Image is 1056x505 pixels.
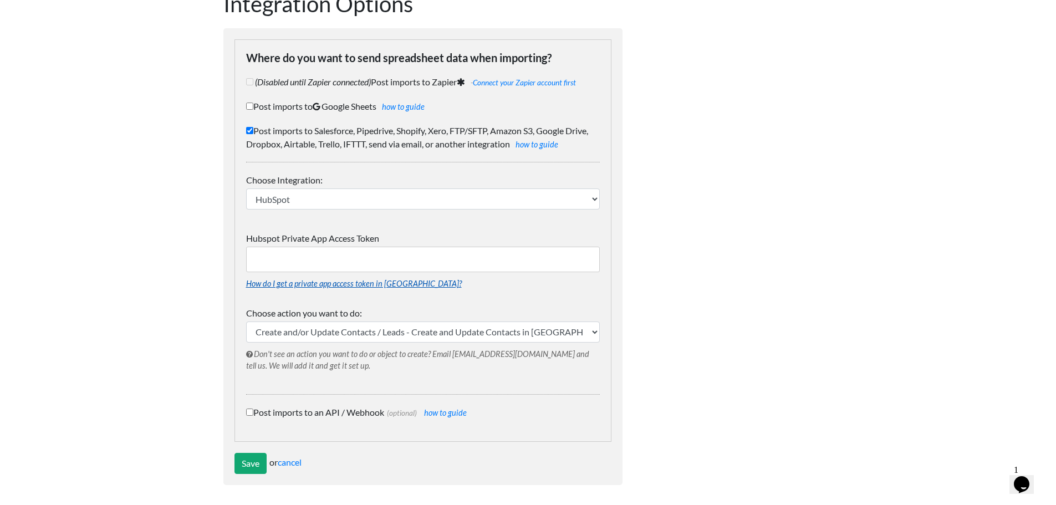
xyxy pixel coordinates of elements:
span: (optional) [384,409,417,417]
input: Post imports to Salesforce, Pipedrive, Shopify, Xero, FTP/SFTP, Amazon S3, Google Drive, Dropbox,... [246,127,253,134]
h4: Where do you want to send spreadsheet data when importing? [246,51,600,64]
label: Choose action you want to do: [246,307,600,320]
i: (Disabled until Zapier connected) [255,76,371,87]
label: Post imports to Zapier [246,75,600,89]
a: how to guide [424,408,467,417]
div: or [234,453,611,474]
a: how to guide [516,140,558,149]
label: Post imports to Salesforce, Pipedrive, Shopify, Xero, FTP/SFTP, Amazon S3, Google Drive, Dropbox,... [246,124,600,151]
label: Post imports to Google Sheets [246,100,600,113]
a: cancel [278,457,302,467]
input: Post imports to an API / Webhook(optional) how to guide [246,409,253,416]
input: (Disabled until Zapier connected)Post imports to Zapier -Connect your Zapier account first [246,78,253,85]
a: Connect your Zapier account first [473,78,576,87]
iframe: chat widget [1009,461,1045,494]
a: How do I get a private app access token in [GEOGRAPHIC_DATA]? [246,279,462,288]
label: Post imports to an API / Webhook [246,406,600,419]
input: Post imports toGoogle Sheetshow to guide [246,103,253,110]
label: Choose Integration: [246,174,600,187]
span: - [468,78,576,87]
a: how to guide [382,102,425,111]
input: Save [234,453,267,474]
p: Don't see an action you want to do or object to create? Email [EMAIL_ADDRESS][DOMAIN_NAME] and te... [246,343,600,372]
label: Hubspot Private App Access Token [246,232,600,245]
